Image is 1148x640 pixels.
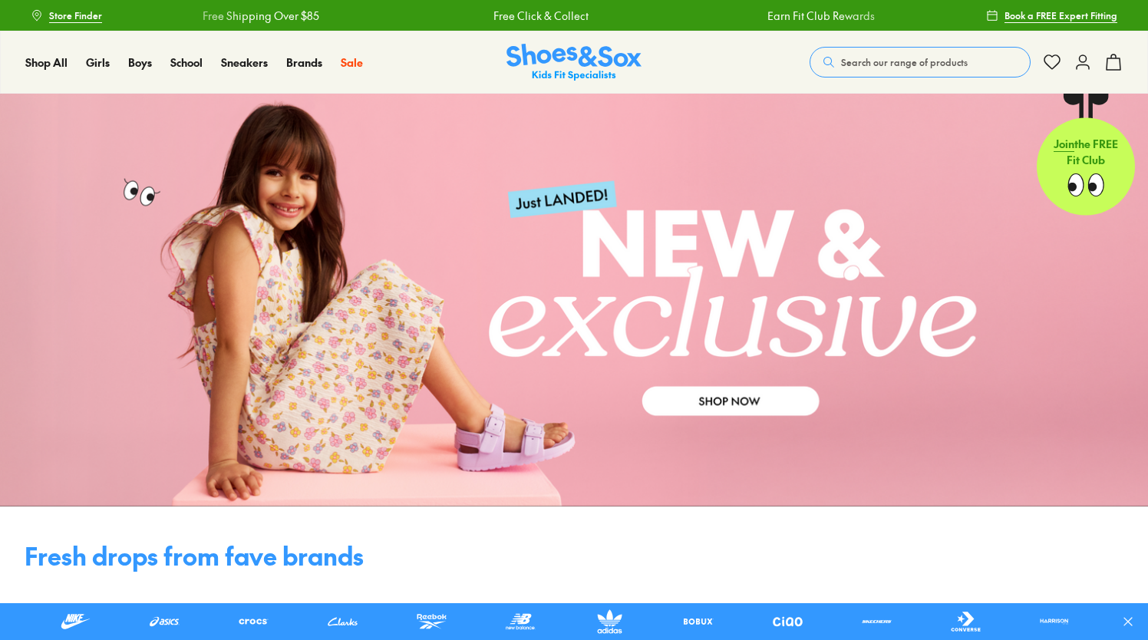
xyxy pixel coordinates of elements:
span: Shop All [25,54,68,70]
a: Boys [128,54,152,71]
a: Store Finder [31,2,102,29]
img: SNS_Logo_Responsive.svg [506,44,642,81]
span: Sale [341,54,363,70]
a: Jointhe FREE Fit Club [1037,93,1135,216]
span: School [170,54,203,70]
a: Brands [286,54,322,71]
a: School [170,54,203,71]
a: Book a FREE Expert Fitting [986,2,1117,29]
a: Sale [341,54,363,71]
a: Earn Fit Club Rewards [767,8,875,24]
button: Search our range of products [810,47,1031,78]
a: Girls [86,54,110,71]
span: Join [1054,136,1074,151]
span: Brands [286,54,322,70]
a: Shoes & Sox [506,44,642,81]
span: Book a FREE Expert Fitting [1004,8,1117,22]
span: Sneakers [221,54,268,70]
span: Boys [128,54,152,70]
a: Free Shipping Over $85 [202,8,318,24]
a: Free Click & Collect [493,8,589,24]
p: the FREE Fit Club [1037,124,1135,180]
a: Shop All [25,54,68,71]
a: Sneakers [221,54,268,71]
span: Search our range of products [841,55,968,69]
span: Girls [86,54,110,70]
span: Store Finder [49,8,102,22]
